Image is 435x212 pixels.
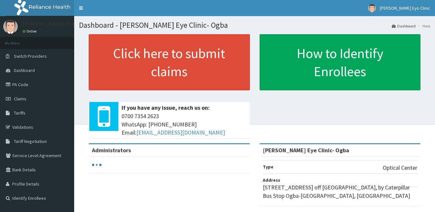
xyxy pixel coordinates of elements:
[23,29,38,34] a: Online
[79,21,430,29] h1: Dashboard - [PERSON_NAME] Eye Clinic- Ogba
[260,34,421,90] a: How to Identify Enrollees
[14,110,25,116] span: Tariffs
[380,5,430,11] span: [PERSON_NAME] Eye Clinic
[416,23,430,29] li: Here
[92,146,131,154] b: Administrators
[136,129,225,136] a: [EMAIL_ADDRESS][DOMAIN_NAME]
[14,67,35,73] span: Dashboard
[368,4,376,12] img: User Image
[122,104,210,111] b: If you have any issue, reach us on:
[14,138,47,144] span: Tariff Negotiation
[263,164,273,170] b: Type
[392,23,416,29] a: Dashboard
[263,183,418,200] p: [STREET_ADDRESS] off [GEOGRAPHIC_DATA], by Caterpillar Bus Stop Ogba-[GEOGRAPHIC_DATA], [GEOGRAPH...
[263,146,349,154] strong: [PERSON_NAME] Eye Clinic- Ogba
[122,112,247,137] span: 0700 7354 2623 WhatsApp: [PHONE_NUMBER] Email:
[92,160,102,170] svg: audio-loading
[383,164,417,172] p: Optical Center
[23,21,90,27] p: [PERSON_NAME] Eye Clinic
[14,53,47,59] span: Switch Providers
[89,34,250,90] a: Click here to submit claims
[263,177,280,183] b: Address
[3,19,18,34] img: User Image
[14,96,26,102] span: Claims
